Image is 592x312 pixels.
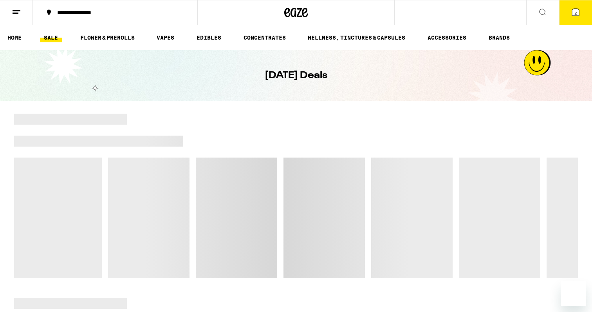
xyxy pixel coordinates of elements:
a: SALE [40,33,62,42]
span: 2 [574,11,577,15]
a: FLOWER & PREROLLS [76,33,139,42]
h1: [DATE] Deals [265,69,327,82]
button: 2 [559,0,592,25]
a: WELLNESS, TINCTURES & CAPSULES [304,33,409,42]
iframe: Button to launch messaging window [561,281,586,306]
a: CONCENTRATES [240,33,290,42]
a: EDIBLES [193,33,225,42]
a: VAPES [153,33,178,42]
a: HOME [4,33,25,42]
a: ACCESSORIES [424,33,470,42]
a: BRANDS [485,33,514,42]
